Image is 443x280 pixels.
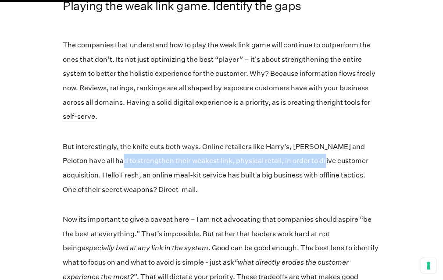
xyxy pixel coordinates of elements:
[63,38,380,124] p: The companies that understand how to play the weak link game will continue to outperform the ones...
[63,140,380,197] p: But interestingly, the knife cuts both ways. Online retailers like Harry’s, [PERSON_NAME] and Pel...
[82,244,208,252] em: especially bad at any link in the system
[421,258,436,273] button: Your consent preferences for tracking technologies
